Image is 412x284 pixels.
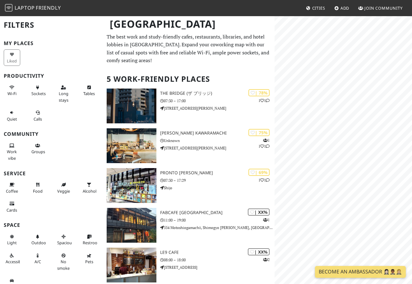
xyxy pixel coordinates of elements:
[35,259,41,264] span: Air conditioned
[31,240,48,245] span: Outdoor area
[36,4,61,11] span: Friendly
[107,33,271,65] p: The best work and study-friendly cafes, restaurants, libraries, and hotel lobbies in [GEOGRAPHIC_...
[103,128,275,163] a: Len Kyoto Kawaramachi | 75% 111 [PERSON_NAME] Kawaramachi Unknown [STREET_ADDRESS][PERSON_NAME]
[57,188,70,194] span: Veggie
[160,98,275,104] p: 07:30 – 17:00
[7,91,16,96] span: Stable Wi-Fi
[6,259,24,264] span: Accessible
[4,131,99,137] h3: Community
[248,248,270,255] div: | XX%
[30,140,46,157] button: Groups
[248,169,270,176] div: | 69%
[107,128,156,163] img: Len Kyoto Kawaramachi
[4,73,99,79] h3: Productivity
[4,108,20,124] button: Quiet
[31,149,45,154] span: Group tables
[55,180,72,196] button: Veggie
[107,70,271,89] h2: 5 Work-Friendly Places
[4,140,20,163] button: Work vibe
[85,259,93,264] span: Pet friendly
[160,138,275,144] p: Unknown
[160,131,275,136] h3: [PERSON_NAME] Kawaramachi
[340,5,350,11] span: Add
[248,129,270,136] div: | 75%
[160,257,275,263] p: 08:00 – 18:00
[356,2,405,14] a: Join Community
[5,4,12,11] img: LaptopFriendly
[248,89,270,96] div: | 78%
[4,250,20,267] button: Accessible
[7,240,17,245] span: Natural light
[160,250,275,255] h3: LE9 Cafe
[31,91,46,96] span: Power sockets
[312,5,325,11] span: Cities
[263,257,270,263] p: 2
[4,231,20,248] button: Light
[4,16,99,34] h2: Filters
[30,108,46,124] button: Calls
[30,250,46,267] button: A/C
[81,82,97,99] button: Tables
[107,248,156,282] img: LE9 Cafe
[4,171,99,176] h3: Service
[57,259,70,271] span: Smoke free
[107,89,156,123] img: The Bridge (ザ ブリッジ)
[160,91,275,96] h3: The Bridge (ザ ブリッジ)
[83,240,101,245] span: Restroom
[107,168,156,203] img: PRONTO Shijo Karasuma
[160,177,275,183] p: 07:30 – 17:29
[103,248,275,282] a: LE9 Cafe | XX% 2 LE9 Cafe 08:00 – 18:00 [STREET_ADDRESS]
[160,210,275,215] h3: FabCafe [GEOGRAPHIC_DATA]
[4,82,20,99] button: Wi-Fi
[81,231,97,248] button: Restroom
[57,240,74,245] span: Spacious
[59,91,68,103] span: Long stays
[30,231,46,248] button: Outdoor
[7,116,17,122] span: Quiet
[7,149,17,161] span: People working
[160,264,275,270] p: [STREET_ADDRESS]
[258,177,270,183] p: 1 1
[4,199,20,215] button: Cards
[4,222,99,228] h3: Space
[4,180,20,196] button: Coffee
[248,208,270,216] div: | XX%
[332,2,352,14] a: Add
[315,266,406,278] a: Become an Ambassador 🤵🏻‍♀️🤵🏾‍♂️🤵🏼‍♀️
[258,137,270,149] p: 1 1 1
[30,180,46,196] button: Food
[303,2,328,14] a: Cities
[103,89,275,123] a: The Bridge (ザ ブリッジ) | 78% 11 The Bridge (ザ ブリッジ) 07:30 – 17:00 [STREET_ADDRESS][PERSON_NAME]
[7,207,17,213] span: Credit cards
[33,188,43,194] span: Food
[160,185,275,191] p: Shijo
[83,91,95,96] span: Work-friendly tables
[81,250,97,267] button: Pets
[160,105,275,111] p: [STREET_ADDRESS][PERSON_NAME]
[6,188,18,194] span: Coffee
[364,5,403,11] span: Join Community
[55,250,72,273] button: No smoke
[83,188,96,194] span: Alcohol
[55,82,72,105] button: Long stays
[160,145,275,151] p: [STREET_ADDRESS][PERSON_NAME]
[160,217,275,223] p: 11:00 – 19:00
[160,225,275,231] p: 554 Motoshiogamachō, Shimogyo [PERSON_NAME], [GEOGRAPHIC_DATA]
[263,217,270,223] p: 1
[30,82,46,99] button: Sockets
[15,4,35,11] span: Laptop
[34,116,42,122] span: Video/audio calls
[160,170,275,176] h3: PRONTO [PERSON_NAME]
[81,180,97,196] button: Alcohol
[5,3,61,14] a: LaptopFriendly LaptopFriendly
[107,208,156,243] img: FabCafe Kyoto
[103,208,275,243] a: FabCafe Kyoto | XX% 1 FabCafe [GEOGRAPHIC_DATA] 11:00 – 19:00 554 Motoshiogamachō, Shimogyo [PERS...
[103,168,275,203] a: PRONTO Shijo Karasuma | 69% 11 PRONTO [PERSON_NAME] 07:30 – 17:29 Shijo
[258,98,270,103] p: 1 1
[105,16,273,33] h1: [GEOGRAPHIC_DATA]
[4,40,99,46] h3: My Places
[55,231,72,248] button: Spacious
